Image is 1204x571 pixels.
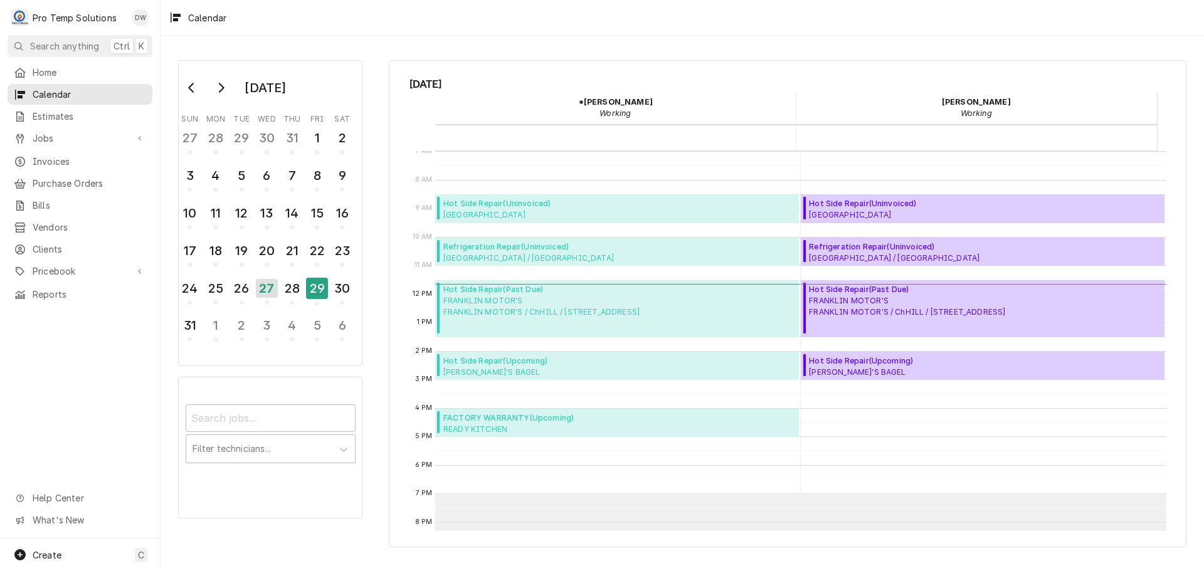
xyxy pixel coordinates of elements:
[180,316,199,335] div: 31
[412,403,436,413] span: 4 PM
[282,204,302,223] div: 14
[435,352,799,380] div: Hot Side Repair(Upcoming)[PERSON_NAME]'S BAGELISACC'S BAGEL / DUR / [STREET_ADDRESS]
[232,166,251,185] div: 5
[33,513,145,526] span: What's New
[282,128,302,147] div: 31
[180,204,199,223] div: 10
[332,279,352,298] div: 30
[435,280,799,337] div: Hot Side Repair(Past Due)FRANKLIN MOTOR'SFRANKLIN MOTOR'S / ChHILL / [STREET_ADDRESS]
[240,77,290,98] div: [DATE]
[180,279,199,298] div: 24
[8,84,152,105] a: Calendar
[280,110,305,125] th: Thursday
[8,128,152,149] a: Go to Jobs
[206,241,225,260] div: 18
[139,39,144,53] span: K
[8,261,152,281] a: Go to Pricebook
[796,92,1157,123] div: Dakota Williams - Working
[206,204,225,223] div: 11
[186,393,356,476] div: Calendar Filters
[411,260,436,270] span: 11 AM
[8,284,152,305] a: Reports
[203,110,229,125] th: Monday
[179,78,204,98] button: Go to previous month
[443,424,648,434] span: READY KITCHEN PERFECT BOWL / [STREET_ADDRESS][PERSON_NAME]
[412,346,436,356] span: 2 PM
[809,284,1005,295] span: Hot Side Repair ( Past Due )
[8,151,152,172] a: Invoices
[282,166,302,185] div: 7
[443,355,608,367] span: Hot Side Repair ( Upcoming )
[332,241,352,260] div: 23
[330,110,355,125] th: Saturday
[389,60,1186,547] div: Calendar Calendar
[412,203,436,213] span: 9 AM
[180,241,199,260] div: 17
[8,217,152,238] a: Vendors
[33,288,146,301] span: Reports
[435,238,799,266] div: [Service] Refrigeration Repair COLONIAL INN / HILLSBORO COLONIAL INN / HILLSBORO / 153 W King St,...
[206,316,225,335] div: 1
[257,166,277,185] div: 6
[305,110,330,125] th: Friday
[942,97,1011,107] strong: [PERSON_NAME]
[809,367,973,377] span: [PERSON_NAME]'S BAGEL ISACC'S BAGEL / DUR / [STREET_ADDRESS]
[33,155,146,168] span: Invoices
[114,39,130,53] span: Ctrl
[332,128,352,147] div: 2
[443,209,676,219] span: [GEOGRAPHIC_DATA] DUR BULLS PARK / DUR / [STREET_ADDRESS][PERSON_NAME]
[332,204,352,223] div: 16
[8,62,152,83] a: Home
[307,204,327,223] div: 15
[8,239,152,259] a: Clients
[443,198,676,209] span: Hot Side Repair ( Uninvoiced )
[138,548,144,562] span: C
[180,128,199,147] div: 27
[282,279,302,298] div: 28
[33,66,146,79] span: Home
[282,316,302,335] div: 4
[599,108,631,118] em: Working
[809,295,1005,318] span: FRANKLIN MOTOR'S FRANKLIN MOTOR'S / ChHILL / [STREET_ADDRESS]
[257,204,277,223] div: 13
[801,352,1165,380] div: Hot Side Repair(Upcoming)[PERSON_NAME]'S BAGELISACC'S BAGEL / DUR / [STREET_ADDRESS]
[435,194,799,223] div: Hot Side Repair(Uninvoiced)[GEOGRAPHIC_DATA]DUR BULLS PARK / DUR / [STREET_ADDRESS][PERSON_NAME]
[177,110,203,125] th: Sunday
[801,280,1165,337] div: [Service] Hot Side Repair FRANKLIN MOTOR'S FRANKLIN MOTOR'S / ChHILL / 601 W Franklin St, Chapel ...
[8,173,152,194] a: Purchase Orders
[178,377,362,518] div: Calendar Filters
[33,88,146,101] span: Calendar
[30,39,99,53] span: Search anything
[33,221,146,234] span: Vendors
[809,209,1042,219] span: [GEOGRAPHIC_DATA] DUR BULLS PARK / DUR / [STREET_ADDRESS][PERSON_NAME]
[307,128,327,147] div: 1
[801,238,1165,266] div: Refrigeration Repair(Uninvoiced)[GEOGRAPHIC_DATA] / [GEOGRAPHIC_DATA][GEOGRAPHIC_DATA] / [GEOGRAP...
[180,166,199,185] div: 3
[409,289,436,299] span: 12 PM
[208,78,233,98] button: Go to next month
[256,279,278,298] div: 27
[412,517,436,527] span: 8 PM
[186,404,356,432] input: Search jobs...
[232,279,251,298] div: 26
[229,110,254,125] th: Tuesday
[435,92,796,123] div: *Kevin Williams - Working
[33,177,146,190] span: Purchase Orders
[33,110,146,123] span: Estimates
[801,280,1165,337] div: Hot Side Repair(Past Due)FRANKLIN MOTOR'SFRANKLIN MOTOR'S / ChHILL / [STREET_ADDRESS]
[206,166,225,185] div: 4
[206,279,225,298] div: 25
[412,460,436,470] span: 6 PM
[809,355,973,367] span: Hot Side Repair ( Upcoming )
[232,128,251,147] div: 29
[412,175,436,185] span: 8 AM
[443,367,608,377] span: [PERSON_NAME]'S BAGEL ISACC'S BAGEL / DUR / [STREET_ADDRESS]
[206,128,225,147] div: 28
[307,241,327,260] div: 22
[443,253,695,263] span: [GEOGRAPHIC_DATA] / [GEOGRAPHIC_DATA] [GEOGRAPHIC_DATA] / [GEOGRAPHIC_DATA] / [STREET_ADDRESS]
[33,491,145,505] span: Help Center
[809,253,1061,263] span: [GEOGRAPHIC_DATA] / [GEOGRAPHIC_DATA] [GEOGRAPHIC_DATA] / [GEOGRAPHIC_DATA] / [STREET_ADDRESS]
[409,232,436,242] span: 10 AM
[257,316,277,335] div: 3
[33,243,146,256] span: Clients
